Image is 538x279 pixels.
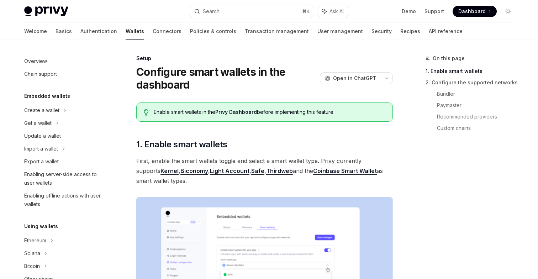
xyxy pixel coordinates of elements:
[437,88,519,100] a: Bundler
[56,23,72,40] a: Basics
[136,139,227,150] span: 1. Enable smart wallets
[302,9,310,14] span: ⌘ K
[402,8,416,15] a: Demo
[426,65,519,77] a: 1. Enable smart wallets
[136,65,317,91] h1: Configure smart wallets in the dashboard
[24,23,47,40] a: Welcome
[400,23,420,40] a: Recipes
[251,167,264,175] a: Safe
[320,72,381,84] button: Open in ChatGPT
[429,23,463,40] a: API reference
[180,167,208,175] a: Biconomy
[24,132,61,140] div: Update a wallet
[19,189,110,211] a: Enabling offline actions with user wallets
[437,100,519,111] a: Paymaster
[126,23,144,40] a: Wallets
[80,23,117,40] a: Authentication
[19,130,110,142] a: Update a wallet
[19,55,110,68] a: Overview
[266,167,293,175] a: Thirdweb
[215,109,257,115] a: Privy Dashboard
[437,111,519,122] a: Recommended providers
[136,156,393,186] span: First, enable the smart wallets toggle and select a smart wallet type. Privy currently supports ,...
[245,23,309,40] a: Transaction management
[190,23,236,40] a: Policies & controls
[154,109,385,116] span: Enable smart wallets in the before implementing this feature.
[24,191,105,209] div: Enabling offline actions with user wallets
[19,68,110,80] a: Chain support
[203,7,223,16] div: Search...
[153,23,181,40] a: Connectors
[371,23,392,40] a: Security
[19,155,110,168] a: Export a wallet
[24,70,57,78] div: Chain support
[24,236,46,245] div: Ethereum
[329,8,344,15] span: Ask AI
[453,6,497,17] a: Dashboard
[24,144,58,153] div: Import a wallet
[24,106,59,115] div: Create a wallet
[19,168,110,189] a: Enabling server-side access to user wallets
[313,167,377,175] a: Coinbase Smart Wallet
[317,5,349,18] button: Ask AI
[426,77,519,88] a: 2. Configure the supported networks
[144,109,149,116] svg: Tip
[24,57,47,65] div: Overview
[160,167,179,175] a: Kernel
[24,170,105,187] div: Enabling server-side access to user wallets
[433,54,465,63] span: On this page
[24,6,68,16] img: light logo
[24,222,58,231] h5: Using wallets
[437,122,519,134] a: Custom chains
[502,6,514,17] button: Toggle dark mode
[210,167,249,175] a: Light Account
[333,75,376,82] span: Open in ChatGPT
[424,8,444,15] a: Support
[136,55,393,62] div: Setup
[24,262,40,270] div: Bitcoin
[24,92,70,100] h5: Embedded wallets
[24,249,40,258] div: Solana
[189,5,314,18] button: Search...⌘K
[458,8,486,15] span: Dashboard
[24,119,52,127] div: Get a wallet
[24,157,59,166] div: Export a wallet
[317,23,363,40] a: User management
